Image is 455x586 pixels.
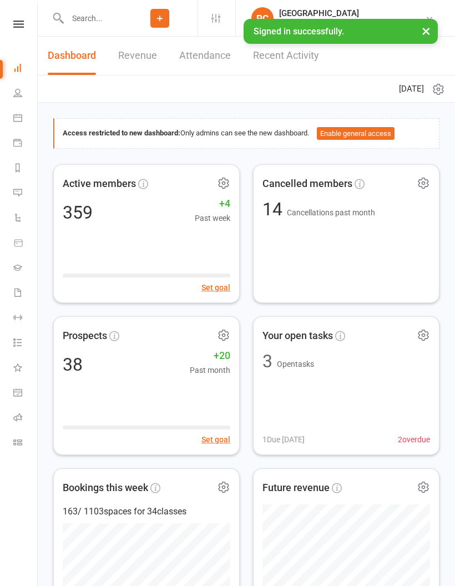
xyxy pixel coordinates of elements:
[317,127,395,140] button: Enable general access
[416,19,436,43] button: ×
[13,107,38,132] a: Calendar
[262,199,287,220] span: 14
[262,433,305,446] span: 1 Due [DATE]
[63,504,230,519] div: 163 / 1103 spaces for 34 classes
[190,348,230,364] span: +20
[63,176,136,192] span: Active members
[13,406,38,431] a: Roll call kiosk mode
[63,127,431,140] div: Only admins can see the new dashboard.
[399,82,424,95] span: [DATE]
[279,18,425,28] div: Pollets Martial Arts - [GEOGRAPHIC_DATA]
[262,328,333,344] span: Your open tasks
[13,82,38,107] a: People
[279,8,425,18] div: [GEOGRAPHIC_DATA]
[287,208,375,217] span: Cancellations past month
[262,352,272,370] div: 3
[262,480,330,496] span: Future revenue
[13,132,38,156] a: Payments
[262,176,352,192] span: Cancelled members
[118,37,157,75] a: Revenue
[398,433,430,446] span: 2 overdue
[201,433,230,446] button: Set goal
[63,480,148,496] span: Bookings this week
[63,204,93,221] div: 359
[253,37,319,75] a: Recent Activity
[63,129,180,137] strong: Access restricted to new dashboard:
[195,212,230,224] span: Past week
[13,356,38,381] a: What's New
[64,11,122,26] input: Search...
[179,37,231,75] a: Attendance
[277,360,314,368] span: Open tasks
[190,364,230,376] span: Past month
[13,381,38,406] a: General attendance kiosk mode
[63,356,83,373] div: 38
[251,7,274,29] div: PC
[195,196,230,212] span: +4
[63,328,107,344] span: Prospects
[13,431,38,456] a: Class kiosk mode
[13,57,38,82] a: Dashboard
[13,156,38,181] a: Reports
[13,231,38,256] a: Product Sales
[201,281,230,294] button: Set goal
[254,26,344,37] span: Signed in successfully.
[48,37,96,75] a: Dashboard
